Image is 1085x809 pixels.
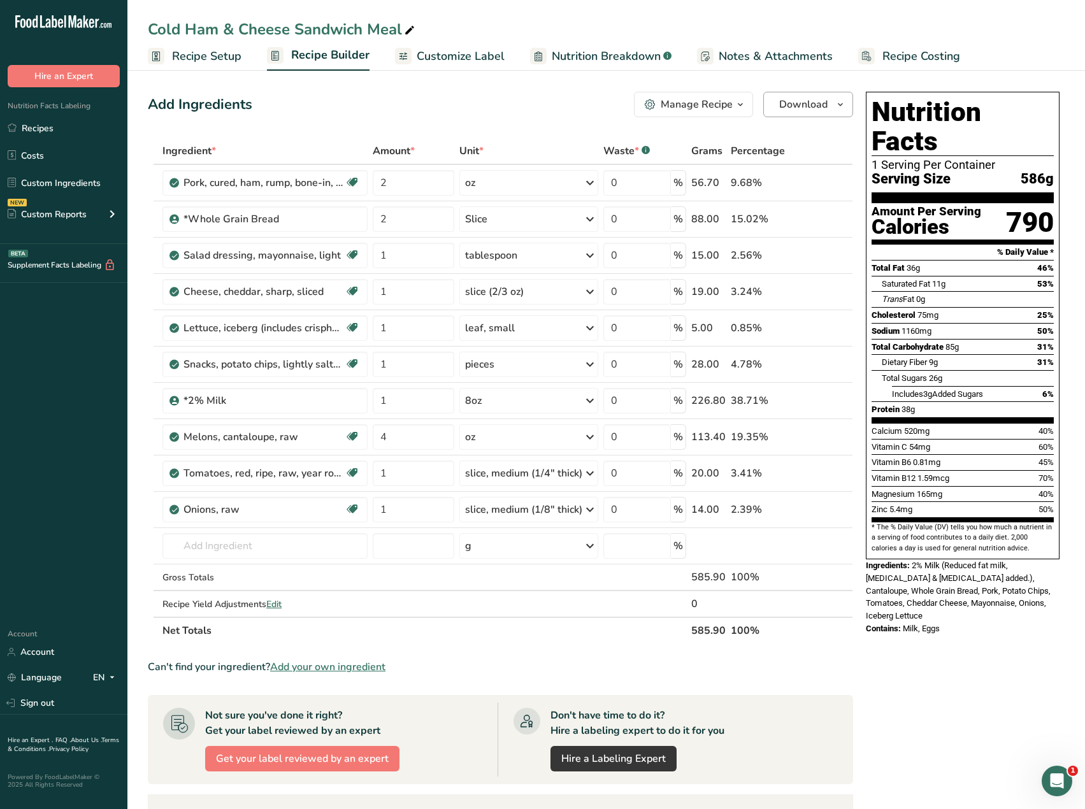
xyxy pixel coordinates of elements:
div: Gross Totals [162,571,368,584]
span: 9g [929,357,938,367]
div: *2% Milk [183,393,343,408]
div: Onions, raw [183,502,343,517]
span: 26g [929,373,942,383]
span: 3g [923,389,932,399]
span: Customize Label [417,48,505,65]
span: 31% [1037,357,1054,367]
section: * The % Daily Value (DV) tells you how much a nutrient in a serving of food contributes to a dail... [872,522,1054,554]
span: Sodium [872,326,900,336]
a: About Us . [71,736,101,745]
span: Percentage [731,143,785,159]
span: 40% [1038,489,1054,499]
span: Fat [882,294,914,304]
div: Calories [872,218,981,236]
span: 0.81mg [913,457,940,467]
span: 36g [907,263,920,273]
div: 5.00 [691,320,726,336]
div: slice, medium (1/4" thick) [465,466,582,481]
iframe: Intercom live chat [1042,766,1072,796]
span: Cholesterol [872,310,916,320]
span: Protein [872,404,900,414]
span: Vitamin B6 [872,457,911,467]
span: 45% [1038,457,1054,467]
div: 2.56% [731,248,793,263]
div: 585.90 [691,569,726,585]
span: 25% [1037,310,1054,320]
div: Lettuce, iceberg (includes crisphead types), raw [183,320,343,336]
div: 1 Serving Per Container [872,159,1054,171]
div: *Whole Grain Bread [183,211,343,227]
a: Nutrition Breakdown [530,42,672,71]
a: Recipe Setup [148,42,241,71]
div: 226.80 [691,393,726,408]
div: 56.70 [691,175,726,190]
span: 31% [1037,342,1054,352]
span: 60% [1038,442,1054,452]
span: 1160mg [902,326,931,336]
div: Amount Per Serving [872,206,981,218]
div: g [465,538,471,554]
div: 9.68% [731,175,793,190]
div: NEW [8,199,27,206]
span: Total Fat [872,263,905,273]
span: 1 [1068,766,1078,776]
a: Terms & Conditions . [8,736,119,754]
button: Get your label reviewed by an expert [205,746,399,771]
div: 100% [731,569,793,585]
span: Ingredient [162,143,216,159]
span: 5.4mg [889,505,912,514]
div: Manage Recipe [661,97,733,112]
div: 88.00 [691,211,726,227]
span: Magnesium [872,489,915,499]
div: Powered By FoodLabelMaker © 2025 All Rights Reserved [8,773,120,789]
span: 165mg [917,489,942,499]
span: Vitamin C [872,442,907,452]
span: 50% [1038,505,1054,514]
span: Includes Added Sugars [892,389,983,399]
div: 113.40 [691,429,726,445]
span: 586g [1021,171,1054,187]
div: Custom Reports [8,208,87,221]
i: Trans [882,294,903,304]
div: 15.00 [691,248,726,263]
span: 2% Milk (Reduced fat milk, [MEDICAL_DATA] & [MEDICAL_DATA] added.), Cantaloupe, Whole Grain Bread... [866,561,1051,620]
a: Hire an Expert . [8,736,53,745]
button: Manage Recipe [634,92,753,117]
span: Get your label reviewed by an expert [216,751,389,766]
span: Total Sugars [882,373,927,383]
div: slice, medium (1/8" thick) [465,502,582,517]
div: 38.71% [731,393,793,408]
span: Notes & Attachments [719,48,833,65]
span: Recipe Setup [172,48,241,65]
span: Recipe Costing [882,48,960,65]
div: leaf, small [465,320,515,336]
button: Hire an Expert [8,65,120,87]
span: Calcium [872,426,902,436]
input: Add Ingredient [162,533,368,559]
span: Amount [373,143,415,159]
div: 3.41% [731,466,793,481]
span: Recipe Builder [291,47,370,64]
div: oz [465,429,475,445]
section: % Daily Value * [872,245,1054,260]
span: Nutrition Breakdown [552,48,661,65]
div: pieces [465,357,494,372]
span: Grams [691,143,722,159]
div: Don't have time to do it? Hire a labeling expert to do it for you [550,708,724,738]
div: Snacks, potato chips, lightly salted [183,357,343,372]
span: Zinc [872,505,887,514]
div: oz [465,175,475,190]
div: 19.35% [731,429,793,445]
div: 0 [691,596,726,612]
span: Ingredients: [866,561,910,570]
span: 1.59mcg [917,473,949,483]
span: 75mg [917,310,938,320]
span: Download [779,97,828,112]
a: Hire a Labeling Expert [550,746,677,771]
span: 6% [1042,389,1054,399]
div: Slice [465,211,487,227]
h1: Nutrition Facts [872,97,1054,156]
div: Melons, cantaloupe, raw [183,429,343,445]
div: 14.00 [691,502,726,517]
span: 54mg [909,442,930,452]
